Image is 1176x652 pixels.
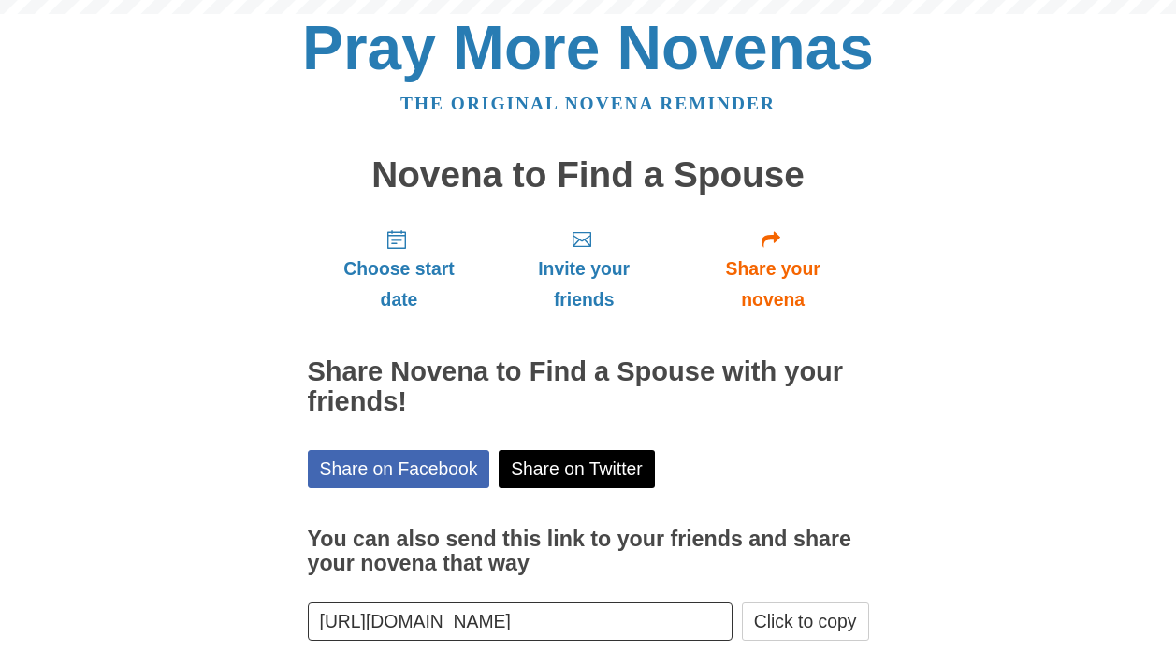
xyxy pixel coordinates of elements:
[327,254,472,315] span: Choose start date
[696,254,850,315] span: Share your novena
[308,213,491,325] a: Choose start date
[308,155,869,196] h1: Novena to Find a Spouse
[302,13,874,82] a: Pray More Novenas
[400,94,776,113] a: The original novena reminder
[509,254,658,315] span: Invite your friends
[308,357,869,417] h2: Share Novena to Find a Spouse with your friends!
[308,528,869,575] h3: You can also send this link to your friends and share your novena that way
[742,602,869,641] button: Click to copy
[677,213,869,325] a: Share your novena
[490,213,676,325] a: Invite your friends
[499,450,655,488] a: Share on Twitter
[308,450,490,488] a: Share on Facebook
